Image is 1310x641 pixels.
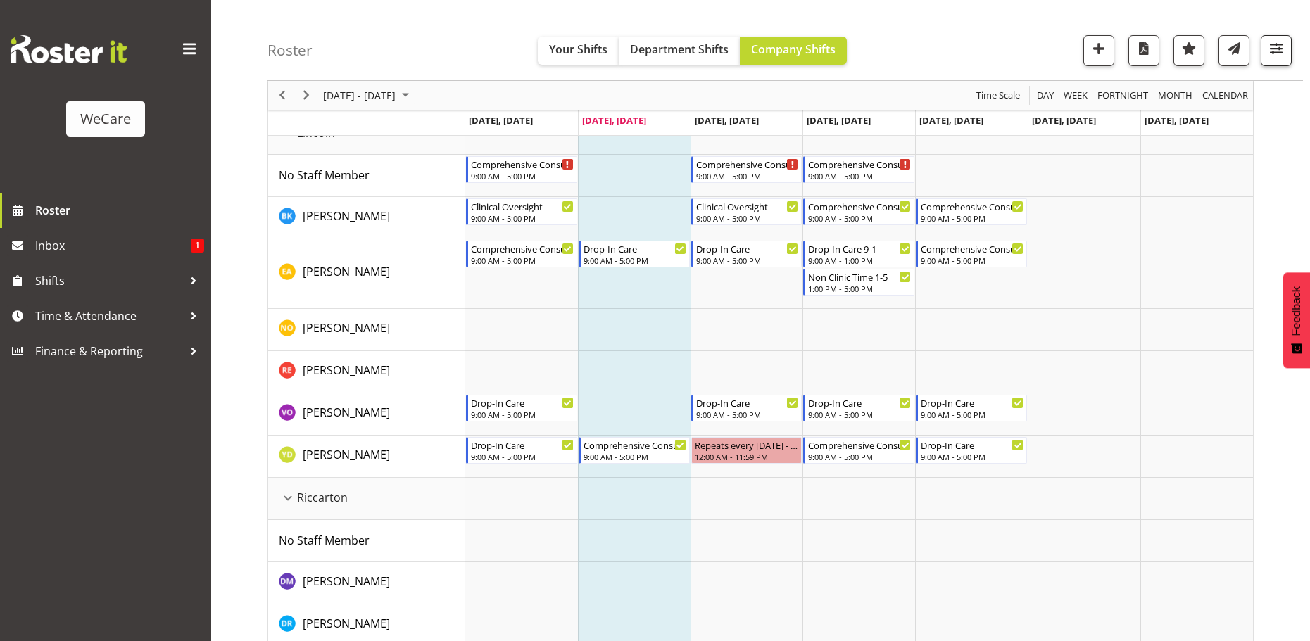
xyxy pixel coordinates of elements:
td: Riccarton resource [268,478,465,520]
div: Drop-In Care [471,395,574,410]
div: Victoria Oberzil"s event - Drop-In Care Begin From Friday, August 22, 2025 at 9:00:00 AM GMT+12:0... [916,395,1027,421]
div: 9:00 AM - 5:00 PM [808,451,911,462]
div: Comprehensive Consult [584,438,686,452]
div: 9:00 AM - 5:00 PM [921,212,1024,224]
div: Ena Advincula"s event - Drop-In Care Begin From Tuesday, August 19, 2025 at 9:00:00 AM GMT+12:00 ... [579,241,690,267]
span: Company Shifts [751,42,836,57]
div: 9:00 AM - 5:00 PM [471,212,574,224]
span: [PERSON_NAME] [303,264,390,279]
span: [DATE], [DATE] [1032,114,1096,127]
span: [DATE], [DATE] [469,114,533,127]
div: previous period [270,81,294,110]
div: next period [294,81,318,110]
div: Victoria Oberzil"s event - Drop-In Care Begin From Monday, August 18, 2025 at 9:00:00 AM GMT+12:0... [466,395,577,421]
div: No Staff Member"s event - Comprehensive Consult Begin From Monday, August 18, 2025 at 9:00:00 AM ... [466,156,577,183]
div: 9:00 AM - 5:00 PM [921,451,1024,462]
div: 9:00 AM - 5:00 PM [584,255,686,266]
span: Time & Attendance [35,305,183,326]
div: Ena Advincula"s event - Drop-In Care 9-1 Begin From Thursday, August 21, 2025 at 9:00:00 AM GMT+1... [803,241,914,267]
span: [DATE] - [DATE] [322,87,397,105]
span: Roster [35,200,204,221]
span: Inbox [35,235,191,256]
button: Download a PDF of the roster according to the set date range. [1128,35,1159,66]
span: [DATE], [DATE] [695,114,759,127]
div: 1:00 PM - 5:00 PM [808,283,911,294]
div: 9:00 AM - 5:00 PM [696,170,799,182]
div: Comprehensive Consult [696,157,799,171]
button: Company Shifts [740,37,847,65]
button: Next [297,87,316,105]
td: No Staff Member resource [268,155,465,197]
span: [DATE], [DATE] [807,114,871,127]
div: Brian Ko"s event - Clinical Oversight Begin From Wednesday, August 20, 2025 at 9:00:00 AM GMT+12:... [691,198,802,225]
div: Comprehensive Consult [808,199,911,213]
div: Drop-In Care 9-1 [808,241,911,255]
span: Finance & Reporting [35,341,183,362]
span: [DATE], [DATE] [919,114,983,127]
button: Your Shifts [538,37,619,65]
td: Brian Ko resource [268,197,465,239]
div: Comprehensive Consult [808,157,911,171]
span: [PERSON_NAME] [303,616,390,631]
button: Department Shifts [619,37,740,65]
div: Comprehensive Consult [808,438,911,452]
div: Ena Advincula"s event - Comprehensive Consult Begin From Monday, August 18, 2025 at 9:00:00 AM GM... [466,241,577,267]
div: Ena Advincula"s event - Comprehensive Consult Begin From Friday, August 22, 2025 at 9:00:00 AM GM... [916,241,1027,267]
td: Rachel Els resource [268,351,465,393]
td: Ena Advincula resource [268,239,465,309]
button: August 2025 [321,87,415,105]
button: Time Scale [974,87,1023,105]
button: Feedback - Show survey [1283,272,1310,368]
button: Highlight an important date within the roster. [1173,35,1204,66]
div: Yvonne Denny"s event - Drop-In Care Begin From Friday, August 22, 2025 at 9:00:00 AM GMT+12:00 En... [916,437,1027,464]
div: 9:00 AM - 5:00 PM [696,409,799,420]
div: 9:00 AM - 5:00 PM [471,409,574,420]
div: Drop-In Care [696,241,799,255]
div: No Staff Member"s event - Comprehensive Consult Begin From Wednesday, August 20, 2025 at 9:00:00 ... [691,156,802,183]
div: Drop-In Care [471,438,574,452]
div: 9:00 AM - 5:00 PM [921,255,1024,266]
a: [PERSON_NAME] [303,319,390,336]
div: 9:00 AM - 5:00 PM [696,212,799,224]
span: Riccarton [297,489,348,506]
div: August 18 - 24, 2025 [318,81,417,110]
span: Shifts [35,270,183,291]
div: Comprehensive Consult [471,157,574,171]
span: [PERSON_NAME] [303,573,390,589]
span: Your Shifts [549,42,607,57]
button: Fortnight [1095,87,1151,105]
div: Yvonne Denny"s event - Comprehensive Consult Begin From Thursday, August 21, 2025 at 9:00:00 AM G... [803,437,914,464]
td: Victoria Oberzil resource [268,393,465,436]
span: Month [1157,87,1194,105]
div: Victoria Oberzil"s event - Drop-In Care Begin From Wednesday, August 20, 2025 at 9:00:00 AM GMT+1... [691,395,802,421]
span: [PERSON_NAME] [303,320,390,336]
span: [DATE], [DATE] [582,114,646,127]
div: Ena Advincula"s event - Non Clinic Time 1-5 Begin From Thursday, August 21, 2025 at 1:00:00 PM GM... [803,269,914,296]
a: [PERSON_NAME] [303,573,390,590]
div: Comprehensive Consult [921,199,1024,213]
img: Rosterit website logo [11,35,127,63]
button: Add a new shift [1083,35,1114,66]
span: Fortnight [1096,87,1150,105]
td: Deepti Mahajan resource [268,562,465,604]
a: [PERSON_NAME] [303,446,390,463]
div: 9:00 AM - 5:00 PM [808,409,911,420]
div: 9:00 AM - 5:00 PM [808,170,911,182]
div: 9:00 AM - 5:00 PM [584,451,686,462]
div: Drop-In Care [921,395,1024,410]
div: Drop-In Care [696,395,799,410]
a: [PERSON_NAME] [303,263,390,280]
div: 9:00 AM - 5:00 PM [471,170,574,182]
a: [PERSON_NAME] [303,208,390,224]
a: No Staff Member [279,167,370,184]
div: Yvonne Denny"s event - Repeats every wednesday - Yvonne Denny Begin From Wednesday, August 20, 20... [691,437,802,464]
div: Comprehensive Consult [921,241,1024,255]
div: No Staff Member"s event - Comprehensive Consult Begin From Thursday, August 21, 2025 at 9:00:00 A... [803,156,914,183]
div: Ena Advincula"s event - Drop-In Care Begin From Wednesday, August 20, 2025 at 9:00:00 AM GMT+12:0... [691,241,802,267]
div: 9:00 AM - 1:00 PM [808,255,911,266]
span: Week [1062,87,1089,105]
div: Victoria Oberzil"s event - Drop-In Care Begin From Thursday, August 21, 2025 at 9:00:00 AM GMT+12... [803,395,914,421]
span: 1 [191,239,204,253]
span: Time Scale [975,87,1021,105]
div: Drop-In Care [584,241,686,255]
